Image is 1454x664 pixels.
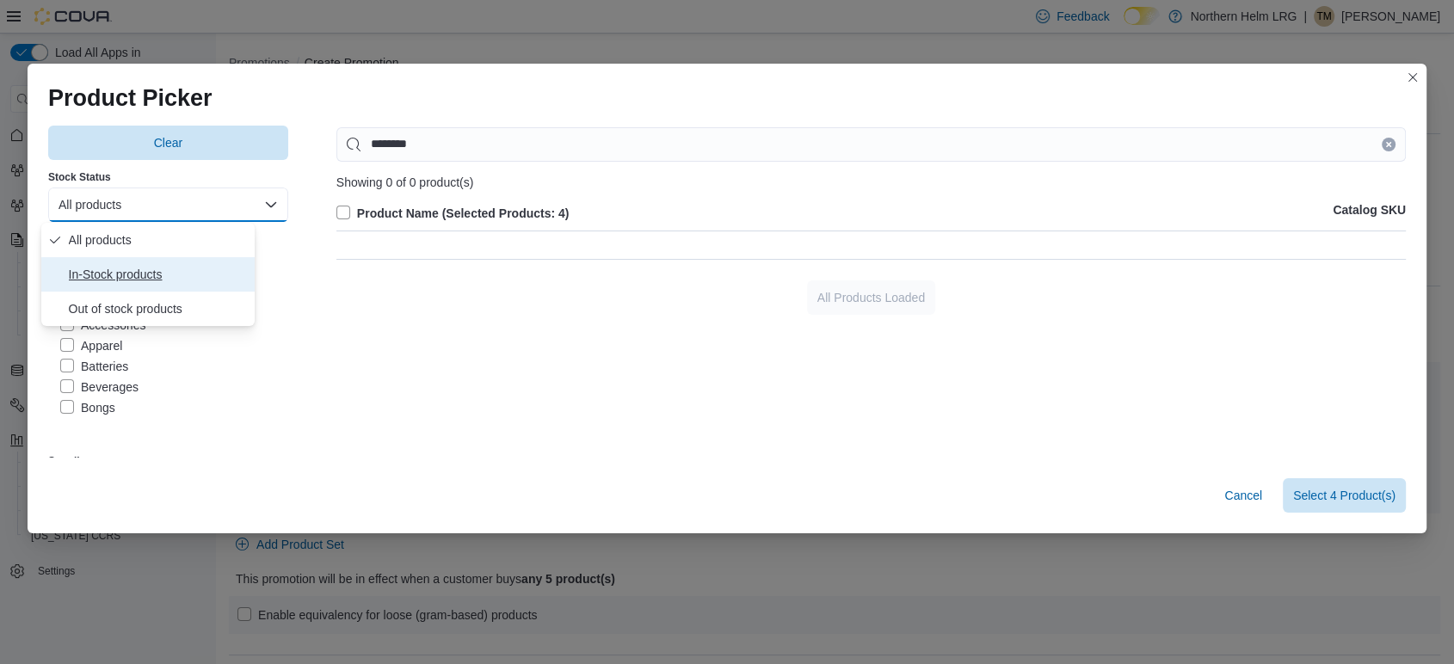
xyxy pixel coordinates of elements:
input: Use aria labels when no actual label is in use [336,127,1406,162]
label: Capsules [60,418,131,439]
button: Select 4 Product(s) [1283,478,1406,513]
button: Clear [48,126,288,160]
span: All Products Loaded [817,289,925,306]
span: In-Stock products [69,264,248,285]
label: Stock Status [48,170,111,184]
button: Clear input [1382,138,1395,151]
label: Beverages [60,377,139,397]
button: All products [48,188,288,222]
h1: Product Picker [48,84,213,112]
span: Out of stock products [69,298,248,319]
p: Catalog SKU [1333,203,1406,224]
label: Suppliers [48,454,95,468]
span: All products [69,230,248,250]
label: Product Name (Selected Products: 4) [336,203,570,224]
button: All Products Loaded [807,280,935,315]
label: Apparel [60,335,122,356]
div: Select listbox [41,223,255,326]
span: Select 4 Product(s) [1293,487,1395,504]
button: Cancel [1217,478,1269,513]
span: Cancel [1224,487,1262,504]
div: Showing 0 of 0 product(s) [336,175,1406,189]
label: Batteries [60,356,128,377]
button: Closes this modal window [1402,67,1423,88]
span: Clear [154,134,182,151]
label: Bongs [60,397,115,418]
